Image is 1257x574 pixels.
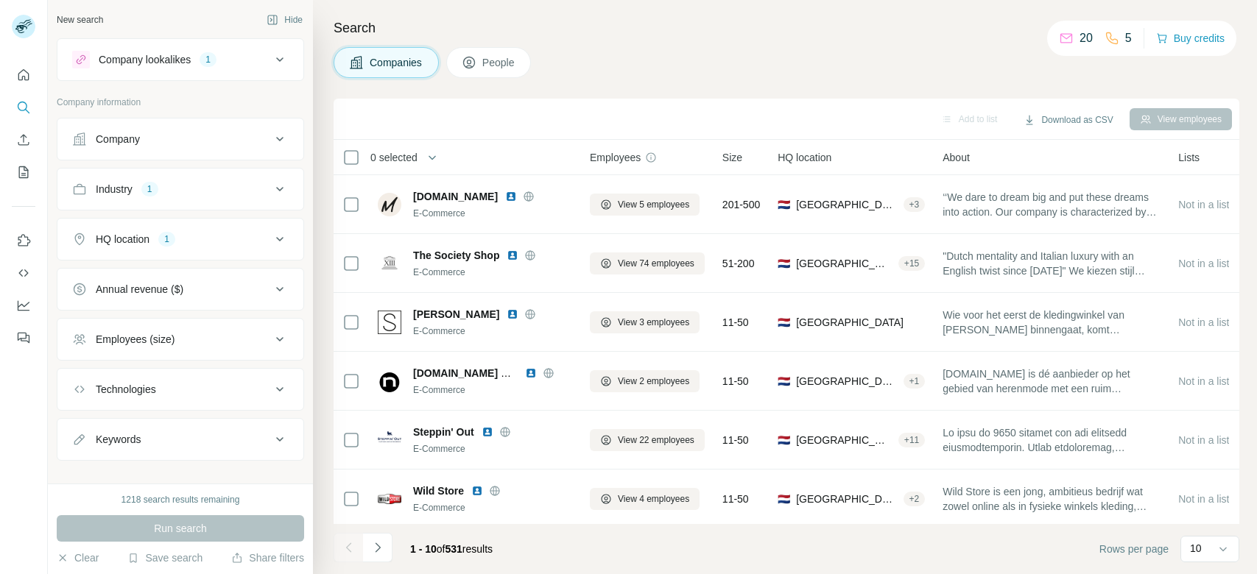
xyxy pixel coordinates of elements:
[778,374,790,389] span: 🇳🇱
[898,257,925,270] div: + 15
[12,260,35,286] button: Use Surfe API
[96,132,140,146] div: Company
[796,197,897,212] span: [GEOGRAPHIC_DATA]
[904,492,926,506] div: + 2
[722,197,760,212] span: 201-500
[590,370,700,392] button: View 2 employees
[590,252,705,274] button: View 74 employees
[482,426,493,438] img: LinkedIn logo
[943,484,1161,514] span: Wild Store is een jong, ambitieus bedrijf wat zowel online als in fysieke winkels kleding, schoen...
[413,325,572,338] div: E-Commerce
[471,485,483,497] img: LinkedIn logo
[722,374,749,389] span: 11-50
[796,256,892,271] span: [GEOGRAPHIC_DATA], [GEOGRAPHIC_DATA]
[96,232,149,247] div: HQ location
[446,543,462,555] span: 531
[200,53,216,66] div: 1
[57,550,99,565] button: Clear
[413,266,572,279] div: E-Commerce
[57,272,303,307] button: Annual revenue ($)
[590,311,700,333] button: View 3 employees
[778,150,831,165] span: HQ location
[158,233,175,246] div: 1
[590,194,700,216] button: View 5 employees
[57,422,303,457] button: Keywords
[904,375,926,388] div: + 1
[1178,199,1229,210] span: Not in a list
[796,492,897,506] span: [GEOGRAPHIC_DATA], [GEOGRAPHIC_DATA]|[GEOGRAPHIC_DATA]
[898,433,925,447] div: + 11
[96,332,175,347] div: Employees (size)
[256,9,313,31] button: Hide
[99,52,191,67] div: Company lookalikes
[1080,29,1093,47] p: 20
[778,433,790,447] span: 🇳🇱
[482,55,516,70] span: People
[413,307,499,322] span: [PERSON_NAME]
[1178,150,1200,165] span: Lists
[413,442,572,456] div: E-Commerce
[722,315,749,330] span: 11-50
[413,383,572,397] div: E-Commerce
[334,18,1239,38] h4: Search
[410,543,437,555] span: 1 - 10
[96,282,183,297] div: Annual revenue ($)
[618,257,694,270] span: View 74 employees
[943,308,1161,337] span: Wie voor het eerst de kledingwinkel van [PERSON_NAME] binnengaat, komt [MEDICAL_DATA] tekort. Zov...
[96,432,141,447] div: Keywords
[525,367,537,379] img: LinkedIn logo
[943,366,1161,396] span: [DOMAIN_NAME] is dé aanbieder op het gebied van herenmode met een ruim assortiment van premium mo...
[722,433,749,447] span: 11-50
[943,425,1161,455] span: Lo ipsu do 9650 sitamet con adi elitsedd eiusmodtemporin. Utlab etdoloremag, aliquaenim ad minimv...
[370,55,423,70] span: Companies
[57,121,303,157] button: Company
[12,325,35,351] button: Feedback
[796,433,892,447] span: [GEOGRAPHIC_DATA], [GEOGRAPHIC_DATA]
[618,198,689,211] span: View 5 employees
[12,292,35,319] button: Dashboard
[778,197,790,212] span: 🇳🇱
[12,94,35,121] button: Search
[796,315,904,330] span: [GEOGRAPHIC_DATA]
[12,159,35,185] button: My lists
[413,189,498,204] span: [DOMAIN_NAME]
[1178,493,1229,505] span: Not in a list
[1013,109,1123,131] button: Download as CSV
[127,550,203,565] button: Save search
[378,428,401,452] img: Logo of Steppin' Out
[505,191,517,202] img: LinkedIn logo
[1099,542,1169,556] span: Rows per page
[618,492,689,506] span: View 4 employees
[122,493,240,506] div: 1218 search results remaining
[507,249,518,261] img: LinkedIn logo
[57,42,303,77] button: Company lookalikes1
[413,425,474,439] span: Steppin' Out
[378,193,401,216] img: Logo of mezaldy.com
[57,322,303,357] button: Employees (size)
[57,13,103,26] div: New search
[370,150,418,165] span: 0 selected
[378,311,401,334] img: Logo of Sebastian Mode
[141,183,158,196] div: 1
[12,62,35,88] button: Quick start
[722,492,749,506] span: 11-50
[722,150,742,165] span: Size
[413,501,572,514] div: E-Commerce
[378,252,401,275] img: Logo of The Society Shop
[590,488,700,510] button: View 4 employees
[378,487,401,511] img: Logo of Wild Store
[413,207,572,220] div: E-Commerce
[943,150,970,165] span: About
[904,198,926,211] div: + 3
[413,483,464,498] span: Wild Store
[507,308,518,320] img: LinkedIn logo
[410,543,493,555] span: results
[590,429,705,451] button: View 22 employees
[363,533,392,562] button: Navigate to next page
[722,256,755,271] span: 51-200
[413,248,499,263] span: The Society Shop
[1190,541,1202,556] p: 10
[618,316,689,329] span: View 3 employees
[778,256,790,271] span: 🇳🇱
[590,150,641,165] span: Employees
